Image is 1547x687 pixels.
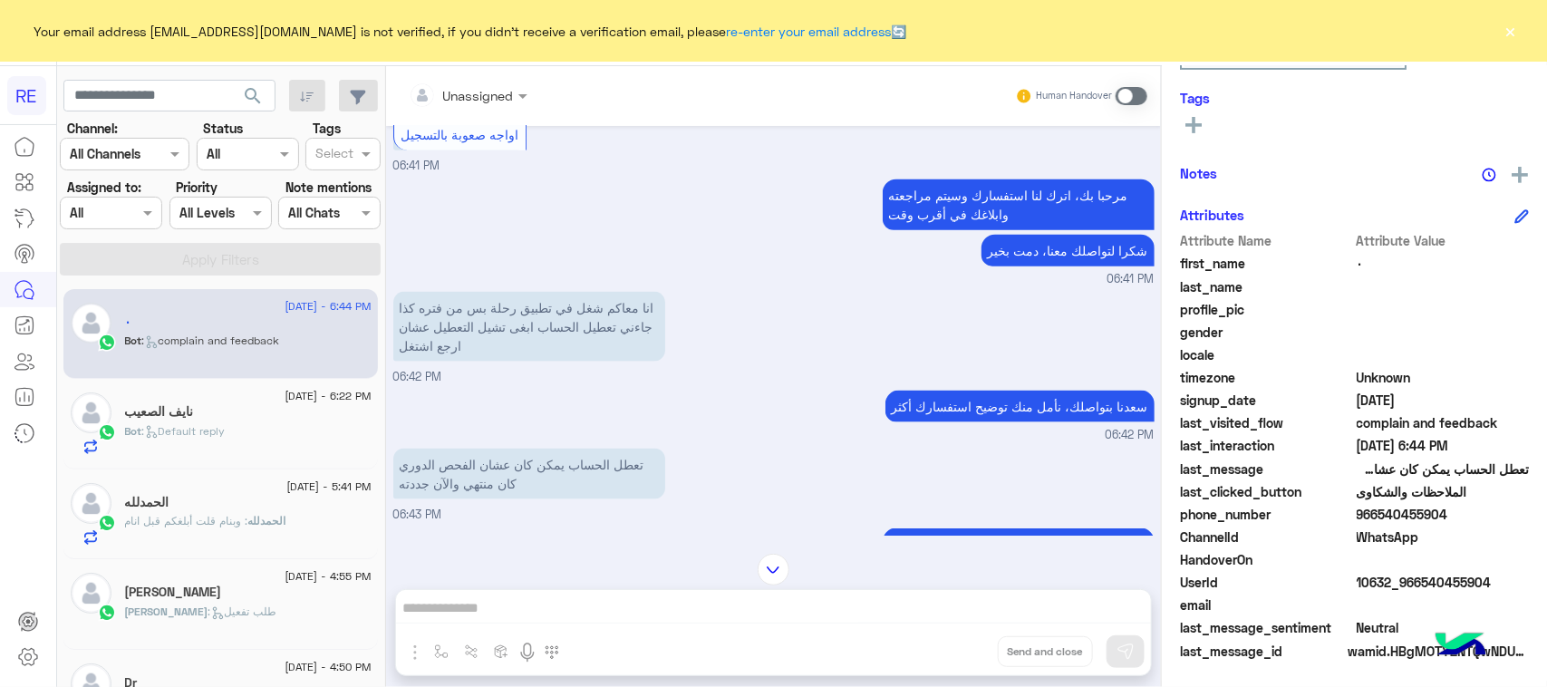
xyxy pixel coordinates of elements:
p: 2/9/2025, 6:42 PM [393,292,665,362]
span: last_message_sentiment [1180,618,1353,637]
img: defaultAdmin.png [71,573,111,614]
span: last_message [1180,460,1353,479]
span: Attribute Value [1357,231,1530,250]
h5: ٠ [125,314,132,330]
p: 2/9/2025, 6:41 PM [883,179,1155,230]
label: Priority [176,178,218,197]
span: null [1357,323,1530,342]
span: [DATE] - 5:41 PM [286,479,371,495]
span: complain and feedback [1357,413,1530,432]
button: search [231,80,276,119]
h5: نايف الصعيب [125,404,194,420]
span: UserId [1180,573,1353,592]
h5: Abdulrahman Albalawi [125,585,222,600]
span: [PERSON_NAME] [125,605,208,618]
span: 06:42 PM [1106,427,1155,444]
div: RE [7,76,46,115]
span: last_name [1180,277,1353,296]
p: 2/9/2025, 6:43 PM [883,528,1155,579]
label: Channel: [67,119,118,138]
span: Your email address [EMAIL_ADDRESS][DOMAIN_NAME] is not verified, if you didn't receive a verifica... [34,22,907,41]
img: hulul-logo.png [1429,614,1493,678]
img: defaultAdmin.png [71,303,111,343]
span: profile_pic [1180,300,1353,319]
span: 2023-07-28T02:12:50.588Z [1357,391,1530,410]
p: 2/9/2025, 6:42 PM [885,391,1155,422]
span: Unknown [1357,368,1530,387]
span: : طلب تفعيل [208,605,277,618]
img: WhatsApp [98,334,116,352]
span: 2025-09-02T15:44:08.205Z [1357,436,1530,455]
label: Status [203,119,243,138]
span: search [242,85,264,107]
span: null [1357,550,1530,569]
img: scroll [758,554,789,585]
img: WhatsApp [98,423,116,441]
span: null [1357,595,1530,614]
img: add [1512,167,1528,183]
small: Human Handover [1036,89,1112,103]
span: [DATE] - 4:50 PM [285,659,371,675]
h5: الحمدلله [125,495,169,510]
span: ٠ [1357,254,1530,273]
button: Apply Filters [60,243,381,276]
span: [DATE] - 6:44 PM [285,298,371,314]
span: first_name [1180,254,1353,273]
span: null [1357,345,1530,364]
label: Note mentions [285,178,372,197]
span: تعطل الحساب يمكن كان عشان الفحص الدوري كان منتهي والآن جددته [1357,460,1530,479]
h6: Notes [1180,165,1217,181]
img: defaultAdmin.png [71,483,111,524]
span: wamid.HBgMOTY2NTQwNDU1OTA0FQIAEhggQ0U1QUE0OTdEQjRFODMyMzg1NTlGMUVDQzNCRDREOUMA [1348,642,1529,661]
span: 10632_966540455904 [1357,573,1530,592]
span: : Default reply [142,424,226,438]
span: [DATE] - 6:22 PM [285,388,371,404]
span: locale [1180,345,1353,364]
span: last_clicked_button [1180,482,1353,501]
span: phone_number [1180,505,1353,524]
span: last_interaction [1180,436,1353,455]
span: Bot [125,424,142,438]
span: وبنام قلت أبلغكم قبل انام [125,514,248,527]
span: email [1180,595,1353,614]
span: 06:43 PM [393,508,442,521]
span: 06:42 PM [393,370,442,383]
span: اواجه صعوبة بالتسجيل [401,127,518,142]
span: 2 [1357,527,1530,547]
h6: Attributes [1180,207,1244,223]
p: 2/9/2025, 6:41 PM [981,235,1155,266]
span: الملاحظات والشكاوى [1357,482,1530,501]
span: Bot [125,334,142,347]
span: ChannelId [1180,527,1353,547]
label: Assigned to: [67,178,141,197]
button: Send and close [998,636,1093,667]
div: Select [313,143,353,167]
span: : complain and feedback [142,334,280,347]
p: 2/9/2025, 6:43 PM [393,449,665,499]
a: re-enter your email address [727,24,892,39]
span: Attribute Name [1180,231,1353,250]
img: WhatsApp [98,514,116,532]
span: signup_date [1180,391,1353,410]
button: × [1502,22,1520,40]
span: last_message_id [1180,642,1344,661]
span: timezone [1180,368,1353,387]
label: Tags [313,119,341,138]
span: last_visited_flow [1180,413,1353,432]
img: WhatsApp [98,604,116,622]
span: HandoverOn [1180,550,1353,569]
img: defaultAdmin.png [71,392,111,433]
span: الحمدلله [248,514,286,527]
img: notes [1482,168,1496,182]
span: 0 [1357,618,1530,637]
span: 06:41 PM [393,159,440,172]
h6: Tags [1180,90,1529,106]
span: 966540455904 [1357,505,1530,524]
span: [DATE] - 4:55 PM [285,568,371,585]
span: 06:41 PM [1107,271,1155,288]
span: gender [1180,323,1353,342]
